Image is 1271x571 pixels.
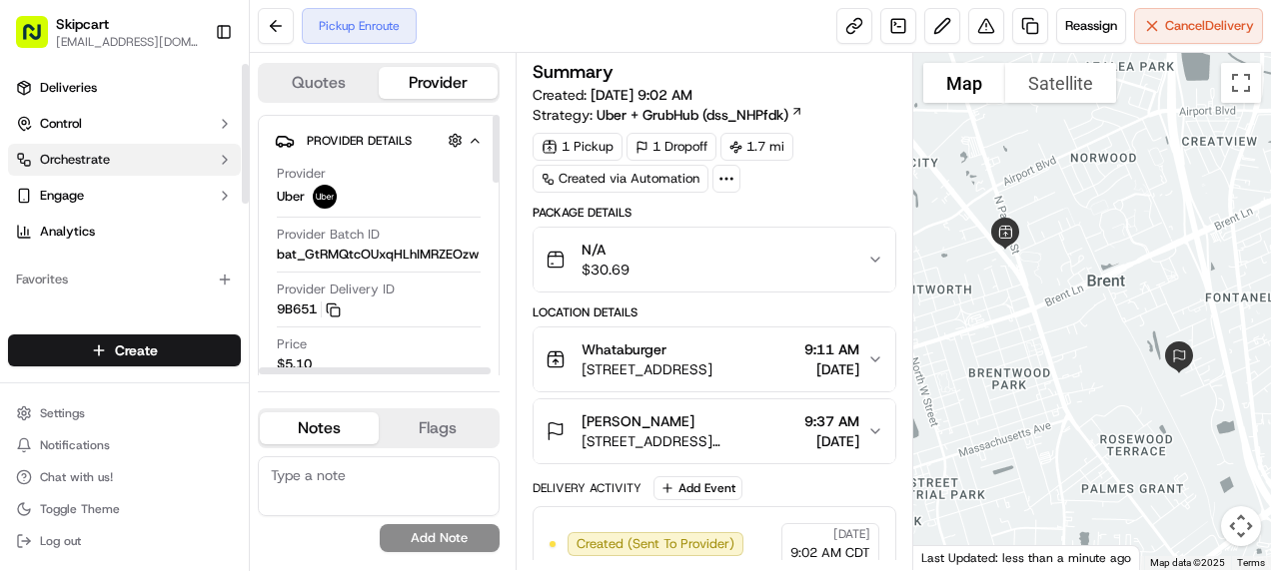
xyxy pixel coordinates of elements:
p: Welcome 👋 [20,79,364,111]
button: Chat with us! [8,463,241,491]
img: 1736555255976-a54dd68f-1ca7-489b-9aae-adbdc363a1c4 [20,190,56,226]
span: Created (Sent To Provider) [577,535,734,553]
span: API Documentation [189,288,321,308]
span: Notifications [40,437,110,453]
input: Got a question? Start typing here... [52,128,360,149]
button: Create [8,334,241,366]
a: 💻API Documentation [161,281,329,316]
div: 1 Pickup [533,133,623,161]
div: Strategy: [533,105,803,125]
a: 📗Knowledge Base [12,281,161,316]
div: Location Details [533,304,897,320]
div: Favorites [8,264,241,295]
button: Add Event [653,476,742,500]
button: Reassign [1056,8,1126,44]
span: Provider Details [307,133,412,149]
button: Provider [379,67,498,99]
span: 9:11 AM [804,339,859,359]
span: Cancel Delivery [1165,17,1254,35]
span: $5.10 [277,355,312,373]
span: Toggle Theme [40,501,120,517]
span: 9:02 AM CDT [790,544,870,562]
span: [STREET_ADDRESS] [582,359,712,379]
span: [PERSON_NAME] [582,411,694,431]
span: N/A [582,240,630,260]
span: Uber + GrubHub (dss_NHPfdk) [597,105,788,125]
img: Google [918,544,984,570]
button: Log out [8,527,241,555]
button: Show street map [923,63,1005,103]
button: Flags [379,412,498,444]
span: Knowledge Base [40,288,153,308]
button: Provider Details [275,124,483,157]
span: [STREET_ADDRESS][PERSON_NAME][PERSON_NAME] [582,431,797,451]
div: 📗 [20,290,36,306]
button: Orchestrate [8,144,241,176]
button: Toggle Theme [8,495,241,523]
span: Provider Delivery ID [277,281,395,298]
span: 9:37 AM [804,411,859,431]
span: Analytics [40,223,95,241]
button: Control [8,108,241,140]
button: CancelDelivery [1134,8,1263,44]
span: bat_GtRMQtcOUxqHLhIMRZEOzw [277,246,479,264]
span: [DATE] [833,526,870,542]
button: Engage [8,180,241,212]
button: Notifications [8,431,241,459]
span: Deliveries [40,79,97,97]
button: N/A$30.69 [534,228,896,291]
span: Chat with us! [40,469,113,485]
div: 1.7 mi [720,133,793,161]
button: [PERSON_NAME][STREET_ADDRESS][PERSON_NAME][PERSON_NAME]9:37 AM[DATE] [534,399,896,463]
div: Start new chat [68,190,328,210]
button: Settings [8,399,241,427]
a: Created via Automation [533,165,708,193]
div: Package Details [533,205,897,221]
img: Nash [20,19,60,59]
button: Toggle fullscreen view [1221,63,1261,103]
span: Provider [277,165,326,183]
a: Analytics [8,216,241,248]
div: Available Products [8,311,241,343]
div: We're available if you need us! [68,210,253,226]
img: uber-new-logo.jpeg [313,185,337,209]
button: Show satellite imagery [1005,63,1116,103]
span: Provider Batch ID [277,226,380,244]
span: Map data ©2025 [1150,557,1225,568]
button: Map camera controls [1221,506,1261,546]
button: Quotes [260,67,379,99]
button: Skipcart [56,14,109,34]
div: 💻 [169,290,185,306]
span: Price [277,335,307,353]
a: Terms (opens in new tab) [1237,557,1265,568]
div: Last Updated: less than a minute ago [913,545,1140,570]
a: Powered byPylon [141,336,242,352]
span: Reassign [1065,17,1117,35]
div: 1 Dropoff [627,133,716,161]
button: Skipcart[EMAIL_ADDRESS][DOMAIN_NAME] [8,8,207,56]
button: [EMAIL_ADDRESS][DOMAIN_NAME] [56,34,199,50]
span: $30.69 [582,260,630,280]
span: [DATE] [804,431,859,451]
span: Control [40,115,82,133]
span: [DATE] [804,359,859,379]
button: 9B651 [277,300,341,318]
a: Deliveries [8,72,241,104]
button: Notes [260,412,379,444]
span: Orchestrate [40,151,110,169]
div: Delivery Activity [533,480,641,496]
span: [DATE] 9:02 AM [591,86,692,104]
span: Created: [533,85,692,105]
a: Uber + GrubHub (dss_NHPfdk) [597,105,803,125]
span: Engage [40,187,84,205]
span: Settings [40,405,85,421]
span: Pylon [199,337,242,352]
span: Whataburger [582,339,666,359]
span: Create [115,340,158,360]
span: Uber [277,188,305,206]
h3: Summary [533,63,614,81]
button: Whataburger[STREET_ADDRESS]9:11 AM[DATE] [534,327,896,391]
